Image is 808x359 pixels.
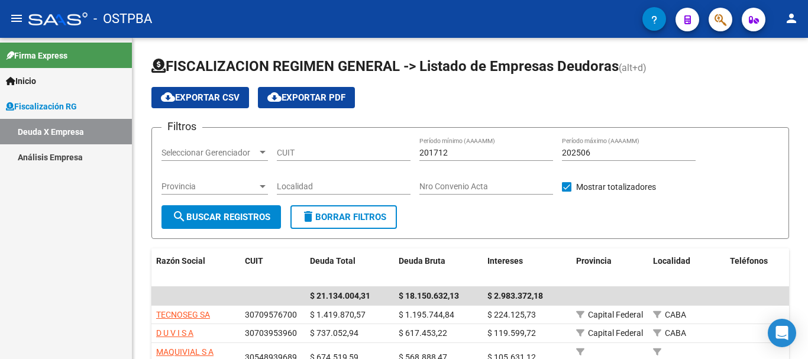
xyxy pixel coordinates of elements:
[258,87,355,108] button: Exportar PDF
[161,90,175,104] mat-icon: cloud_download
[161,118,202,135] h3: Filtros
[483,248,571,287] datatable-header-cell: Intereses
[310,256,355,266] span: Deuda Total
[151,248,240,287] datatable-header-cell: Razón Social
[310,310,366,319] span: $ 1.419.870,57
[768,319,796,347] div: Open Intercom Messenger
[784,11,799,25] mat-icon: person
[399,256,445,266] span: Deuda Bruta
[648,248,725,287] datatable-header-cell: Localidad
[156,310,210,319] span: TECNOSEG SA
[156,328,193,338] span: D U V I S A
[571,248,648,287] datatable-header-cell: Provincia
[730,256,768,266] span: Teléfonos
[394,248,483,287] datatable-header-cell: Deuda Bruta
[487,310,536,319] span: $ 224.125,73
[588,328,643,338] span: Capital Federal
[245,310,297,319] span: 30709576700
[588,310,643,319] span: Capital Federal
[653,256,690,266] span: Localidad
[576,256,612,266] span: Provincia
[487,256,523,266] span: Intereses
[399,310,454,319] span: $ 1.195.744,84
[290,205,397,229] button: Borrar Filtros
[161,182,257,192] span: Provincia
[267,92,345,103] span: Exportar PDF
[9,11,24,25] mat-icon: menu
[161,92,240,103] span: Exportar CSV
[245,256,263,266] span: CUIT
[487,291,543,300] span: $ 2.983.372,18
[172,209,186,224] mat-icon: search
[172,212,270,222] span: Buscar Registros
[487,328,536,338] span: $ 119.599,72
[240,248,305,287] datatable-header-cell: CUIT
[6,49,67,62] span: Firma Express
[151,87,249,108] button: Exportar CSV
[267,90,282,104] mat-icon: cloud_download
[301,209,315,224] mat-icon: delete
[576,180,656,194] span: Mostrar totalizadores
[93,6,152,32] span: - OSTPBA
[399,291,459,300] span: $ 18.150.632,13
[161,148,257,158] span: Seleccionar Gerenciador
[161,205,281,229] button: Buscar Registros
[301,212,386,222] span: Borrar Filtros
[245,328,297,338] span: 30703953960
[305,248,394,287] datatable-header-cell: Deuda Total
[619,62,647,73] span: (alt+d)
[665,310,686,319] span: CABA
[6,100,77,113] span: Fiscalización RG
[665,328,686,338] span: CABA
[151,58,619,75] span: FISCALIZACION REGIMEN GENERAL -> Listado de Empresas Deudoras
[6,75,36,88] span: Inicio
[310,328,358,338] span: $ 737.052,94
[156,256,205,266] span: Razón Social
[399,328,447,338] span: $ 617.453,22
[310,291,370,300] span: $ 21.134.004,31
